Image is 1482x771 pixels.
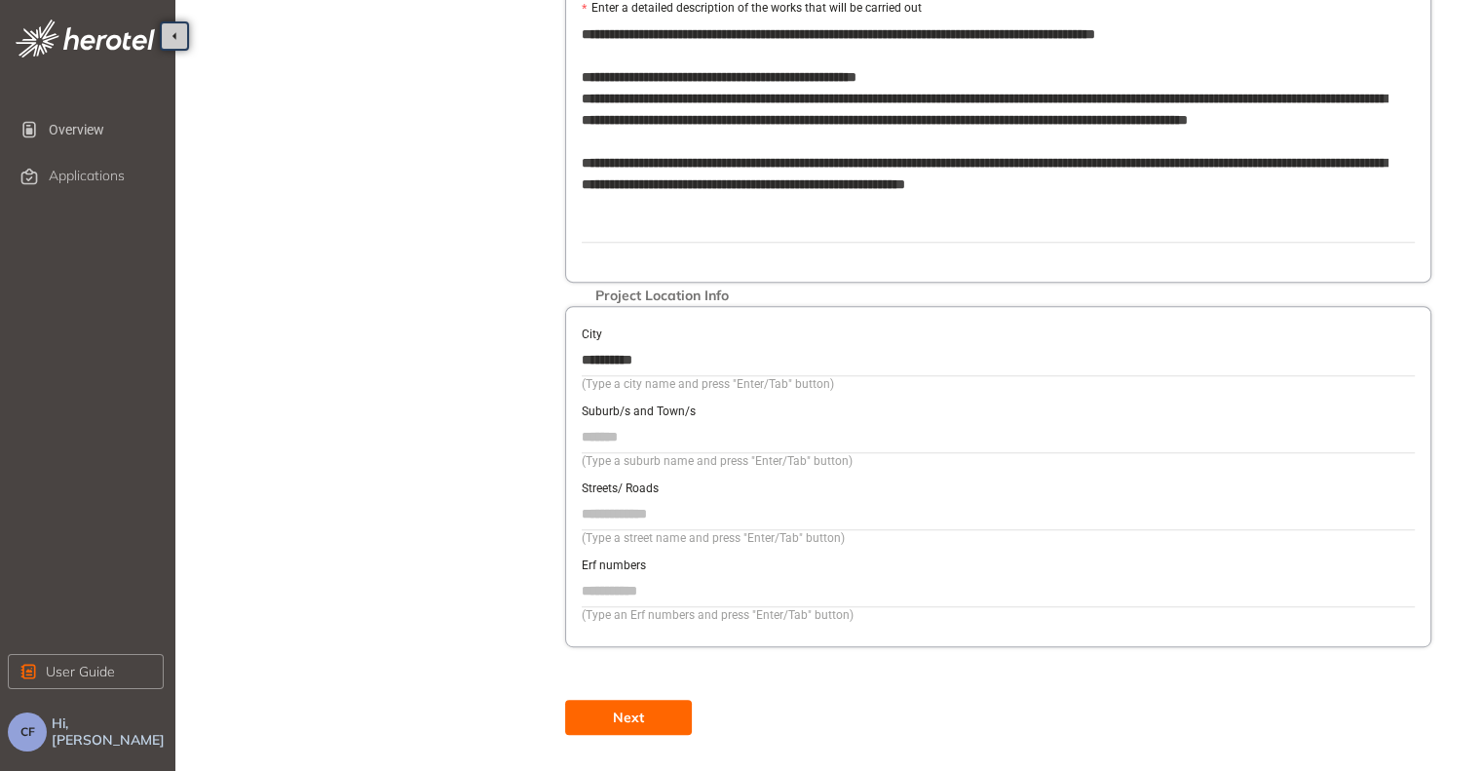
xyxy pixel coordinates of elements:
[20,725,35,739] span: CF
[565,700,692,735] button: Next
[582,480,659,498] label: Streets/ Roads
[582,452,1415,471] div: (Type a suburb name and press "Enter/Tab" button)
[8,654,164,689] button: User Guide
[8,713,47,752] button: CF
[46,661,115,682] span: User Guide
[582,345,1415,374] input: City
[613,707,644,728] span: Next
[582,326,602,344] label: City
[582,375,1415,394] div: (Type a city name and press "Enter/Tab" button)
[49,110,160,149] span: Overview
[16,19,155,58] img: logo
[49,168,125,184] span: Applications
[582,403,696,421] label: Suburb/s and Town/s
[582,19,1415,242] textarea: Enter a detailed description of the works that will be carried out
[582,557,646,575] label: Erf numbers
[582,499,1415,528] input: Streets/ Roads
[582,606,1415,625] div: (Type an Erf numbers and press "Enter/Tab" button)
[582,422,1415,451] input: Suburb/s and Town/s
[52,715,168,749] span: Hi, [PERSON_NAME]
[586,288,739,304] span: Project Location Info
[582,529,1415,548] div: (Type a street name and press "Enter/Tab" button)
[582,576,1415,605] input: Erf numbers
